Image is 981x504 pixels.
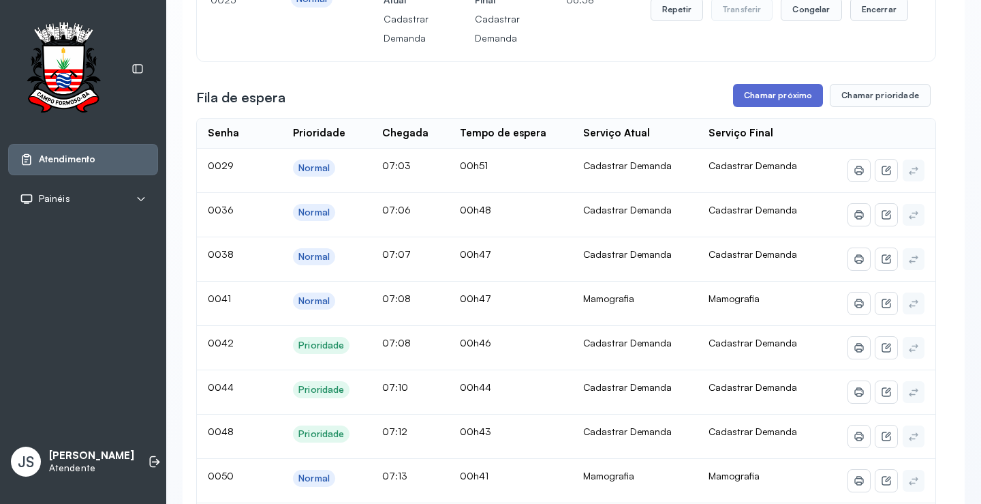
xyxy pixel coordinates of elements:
button: Chamar próximo [733,84,823,107]
div: Normal [298,295,330,307]
div: Cadastrar Demanda [583,248,687,261]
div: Normal [298,162,330,174]
span: 07:08 [382,293,411,304]
span: Cadastrar Demanda [708,204,797,216]
div: Cadastrar Demanda [583,426,687,438]
span: Cadastrar Demanda [708,337,797,349]
div: Cadastrar Demanda [583,337,687,349]
div: Prioridade [298,428,344,440]
span: 0041 [208,293,231,304]
h3: Fila de espera [196,88,285,107]
div: Normal [298,251,330,263]
div: Cadastrar Demanda [583,160,687,172]
div: Normal [298,207,330,218]
span: 0042 [208,337,234,349]
div: Tempo de espera [460,127,546,140]
div: Prioridade [293,127,345,140]
div: Cadastrar Demanda [583,381,687,394]
span: 00h48 [460,204,491,216]
span: 00h47 [460,248,491,260]
span: 0044 [208,381,234,393]
span: 0038 [208,248,234,260]
div: Cadastrar Demanda [583,204,687,216]
a: Atendimento [20,153,146,166]
div: Mamografia [583,470,687,482]
span: Painéis [39,193,70,205]
span: 00h44 [460,381,491,393]
div: Senha [208,127,239,140]
div: Normal [298,473,330,484]
p: Atendente [49,462,134,474]
p: [PERSON_NAME] [49,449,134,462]
span: 07:08 [382,337,411,349]
span: 07:06 [382,204,411,216]
span: Mamografia [708,293,760,304]
p: Cadastrar Demanda [475,10,520,48]
span: 0036 [208,204,234,216]
span: 00h43 [460,426,491,437]
div: Prioridade [298,384,344,396]
span: 0050 [208,470,234,481]
div: Chegada [382,127,429,140]
span: Atendimento [39,153,95,165]
div: Mamografia [583,293,687,305]
span: 00h46 [460,337,491,349]
span: 00h47 [460,293,491,304]
span: 07:12 [382,426,407,437]
img: Logotipo do estabelecimento [14,22,112,117]
p: Cadastrar Demanda [384,10,429,48]
span: 07:10 [382,381,408,393]
span: 0048 [208,426,234,437]
span: 00h51 [460,160,488,171]
span: Cadastrar Demanda [708,160,797,171]
span: Cadastrar Demanda [708,248,797,260]
span: 0029 [208,160,234,171]
div: Serviço Atual [583,127,650,140]
button: Chamar prioridade [830,84,931,107]
span: Mamografia [708,470,760,481]
span: 00h41 [460,470,488,481]
span: Cadastrar Demanda [708,426,797,437]
div: Serviço Final [708,127,773,140]
span: 07:07 [382,248,411,260]
span: Cadastrar Demanda [708,381,797,393]
span: 07:13 [382,470,407,481]
div: Prioridade [298,340,344,351]
span: 07:03 [382,160,411,171]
